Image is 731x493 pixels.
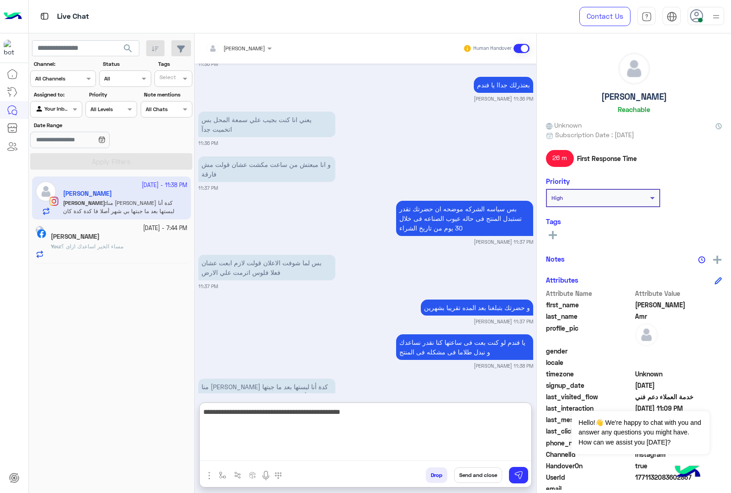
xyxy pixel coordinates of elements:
img: Facebook [37,229,46,238]
button: create order [245,467,260,482]
small: [PERSON_NAME] 11:36 PM [474,95,533,102]
span: last_clicked_button [546,426,633,436]
span: [PERSON_NAME] [223,45,265,52]
p: Live Chat [57,11,89,23]
span: search [122,43,133,54]
small: [PERSON_NAME] 11:37 PM [474,238,533,246]
label: Assigned to: [34,91,81,99]
span: UserId [546,472,633,482]
span: 8 [635,450,722,459]
small: 11:36 PM [198,139,218,147]
p: 15/10/2025, 11:37 PM [198,156,335,182]
span: timezone [546,369,633,379]
h5: Sameh Mondy [51,233,100,241]
small: Human Handover [473,45,512,52]
p: 15/10/2025, 11:38 PM [396,334,533,360]
span: Unknown [546,120,582,130]
img: tab [641,11,652,22]
small: [PERSON_NAME] 11:37 PM [474,318,533,325]
span: locale [546,358,633,367]
img: tab [39,11,50,22]
h5: [PERSON_NAME] [601,91,667,102]
span: phone_number [546,438,633,448]
span: ChannelId [546,450,633,459]
p: 15/10/2025, 11:38 PM [198,379,335,404]
span: last_name [546,311,633,321]
span: gender [546,346,633,356]
img: create order [249,472,256,479]
h6: Reachable [618,105,650,113]
span: Youssef [635,300,722,310]
button: search [117,40,139,60]
label: Date Range [34,121,136,129]
p: 15/10/2025, 11:37 PM [421,300,533,316]
label: Priority [89,91,136,99]
small: [PERSON_NAME] 11:38 PM [474,362,533,370]
label: Status [103,60,150,68]
img: notes [698,256,705,263]
span: First Response Time [577,154,637,163]
a: tab [637,7,656,26]
span: 1771132083602867 [635,472,722,482]
span: Unknown [635,369,722,379]
span: last_interaction [546,403,633,413]
span: profile_pic [546,323,633,344]
img: send voice note [260,470,271,481]
span: last_visited_flow [546,392,633,402]
img: hulul-logo.png [672,456,704,488]
span: HandoverOn [546,461,633,471]
span: 2025-10-15T20:08:15.975Z [635,380,722,390]
h6: Attributes [546,276,578,284]
img: 713415422032625 [4,40,20,56]
span: signup_date [546,380,633,390]
h6: Notes [546,255,565,263]
div: Select [158,73,176,84]
span: Subscription Date : [DATE] [555,130,634,139]
span: 26 m [546,150,574,166]
p: 15/10/2025, 11:36 PM [474,77,533,93]
a: Contact Us [579,7,630,26]
img: Logo [4,7,22,26]
img: send message [514,471,523,480]
span: You [51,243,60,250]
span: last_message [546,415,633,424]
span: null [635,358,722,367]
img: send attachment [204,470,215,481]
button: Drop [426,467,447,483]
img: tab [667,11,677,22]
img: Trigger scenario [234,472,241,479]
small: 11:37 PM [198,184,218,192]
img: profile [710,11,722,22]
h6: Priority [546,177,570,185]
img: defaultAdmin.png [619,53,650,84]
img: select flow [219,472,226,479]
h6: Tags [546,217,722,225]
span: null [635,346,722,356]
small: 11:36 PM [198,60,218,68]
label: Channel: [34,60,95,68]
b: High [551,194,563,201]
span: true [635,461,722,471]
label: Tags [158,60,191,68]
span: Attribute Name [546,289,633,298]
p: 15/10/2025, 11:37 PM [198,255,335,280]
button: Apply Filters [30,153,192,170]
img: defaultAdmin.png [635,323,658,346]
label: Note mentions [144,91,191,99]
img: add [713,256,721,264]
p: 15/10/2025, 11:36 PM [198,112,335,137]
b: : [51,243,61,250]
img: picture [36,226,44,234]
span: مساء الخير اساعدك ازاى ؟ [61,243,123,250]
span: Hello!👋 We're happy to chat with you and answer any questions you might have. How can we assist y... [572,411,709,454]
button: select flow [215,467,230,482]
span: first_name [546,300,633,310]
small: [DATE] - 7:44 PM [143,224,187,233]
button: Send and close [454,467,502,483]
img: make a call [275,472,282,479]
p: 15/10/2025, 11:37 PM [396,201,533,236]
button: Trigger scenario [230,467,245,482]
span: Amr [635,311,722,321]
small: 11:37 PM [198,283,218,290]
span: Attribute Value [635,289,722,298]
